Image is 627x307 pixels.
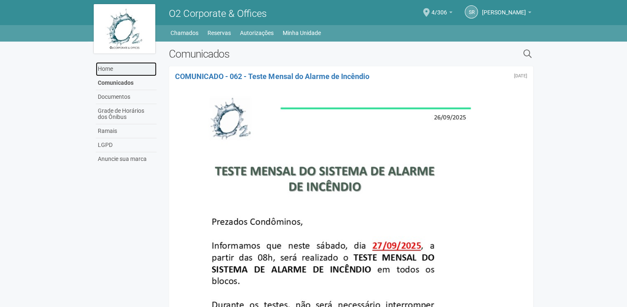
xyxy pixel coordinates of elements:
a: COMUNICADO - 062 - Teste Mensal do Alarme de Incêndio [175,72,369,81]
span: 4/306 [431,1,447,16]
a: Ramais [96,124,157,138]
a: Minha Unidade [283,27,321,39]
img: logo.jpg [94,4,155,53]
a: LGPD [96,138,157,152]
a: Grade de Horários dos Ônibus [96,104,157,124]
a: Anuncie sua marca [96,152,157,166]
div: Sexta-feira, 26 de setembro de 2025 às 19:29 [514,74,527,79]
h2: Comunicados [169,48,439,60]
a: Documentos [96,90,157,104]
span: Sandro Ricardo Santos da Silva [482,1,526,16]
a: 4/306 [431,10,452,17]
a: Comunicados [96,76,157,90]
a: [PERSON_NAME] [482,10,531,17]
span: O2 Corporate & Offices [169,8,267,19]
a: SR [465,5,478,19]
a: Chamados [171,27,198,39]
a: Home [96,62,157,76]
a: Reservas [207,27,231,39]
a: Autorizações [240,27,274,39]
